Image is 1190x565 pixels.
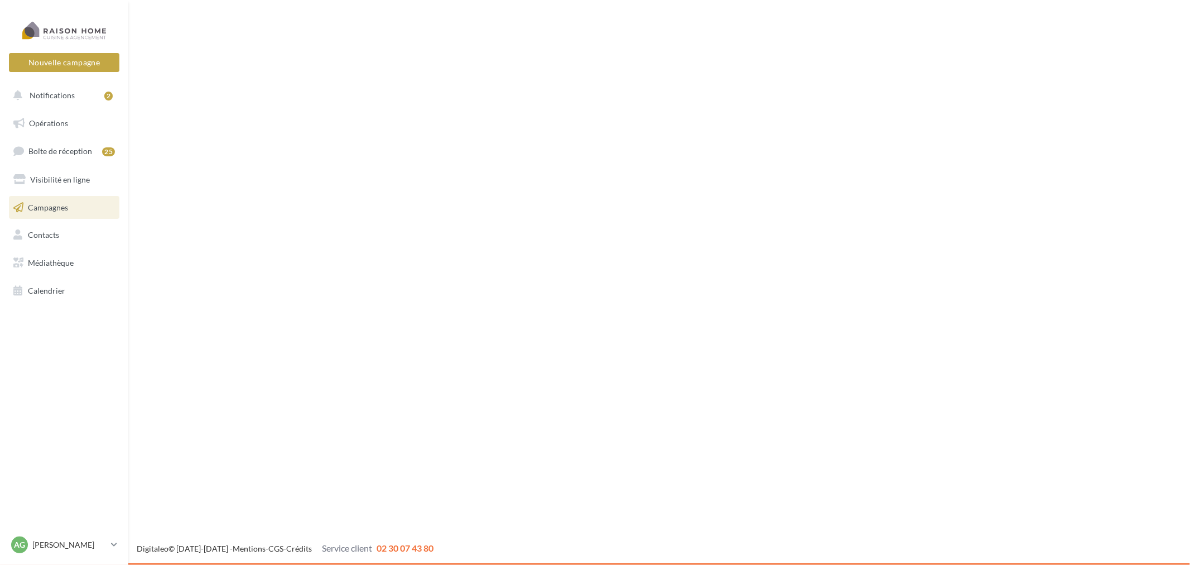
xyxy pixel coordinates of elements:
[7,223,122,247] a: Contacts
[137,544,168,553] a: Digitaleo
[7,168,122,191] a: Visibilité en ligne
[14,539,25,550] span: AG
[322,543,372,553] span: Service client
[30,175,90,184] span: Visibilité en ligne
[233,544,266,553] a: Mentions
[7,196,122,219] a: Campagnes
[7,279,122,303] a: Calendrier
[102,147,115,156] div: 25
[7,84,117,107] button: Notifications 2
[377,543,433,553] span: 02 30 07 43 80
[7,251,122,275] a: Médiathèque
[32,539,107,550] p: [PERSON_NAME]
[9,534,119,556] a: AG [PERSON_NAME]
[7,112,122,135] a: Opérations
[268,544,283,553] a: CGS
[137,544,433,553] span: © [DATE]-[DATE] - - -
[28,202,68,212] span: Campagnes
[28,230,59,240] span: Contacts
[286,544,312,553] a: Crédits
[28,258,74,267] span: Médiathèque
[7,139,122,163] a: Boîte de réception25
[28,146,92,156] span: Boîte de réception
[28,286,65,295] span: Calendrier
[29,118,68,128] span: Opérations
[9,53,119,72] button: Nouvelle campagne
[30,90,75,100] span: Notifications
[104,92,113,100] div: 2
